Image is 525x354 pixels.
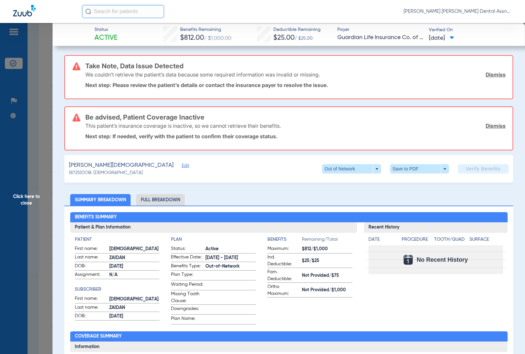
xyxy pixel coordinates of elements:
[302,236,352,245] span: Remaining/Total
[205,263,256,270] span: Out-of-Network
[205,254,256,261] span: [DATE] - [DATE]
[171,236,256,243] h4: Plan
[70,342,508,352] h3: Information
[267,254,300,268] span: Ind. Deductible:
[85,82,506,88] p: Next step: Please review the patient’s details or contact the insurance payer to resolve the issue.
[75,245,107,253] span: First name:
[109,246,160,253] span: [DEMOGRAPHIC_DATA]
[69,169,143,176] span: (8725) DOB: [DEMOGRAPHIC_DATA]
[171,305,203,314] span: Downgrades:
[85,63,506,69] h3: Take Note, Data Issue Detected
[171,315,203,324] span: Plan Name:
[267,269,300,282] span: Fam. Deductible:
[171,245,203,253] span: Status:
[486,71,506,78] a: Dismiss
[434,236,467,245] app-breakdown-title: Tooth/Quad
[402,236,431,243] h4: Procedure
[109,254,160,261] span: ZAIDAN
[180,26,231,33] span: Benefits Remaining
[267,245,300,253] span: Maximum:
[85,114,506,121] h3: Be advised, Patient Coverage Inactive
[302,257,352,264] span: $25/$25
[75,236,160,243] h4: Patient
[75,304,107,312] span: Last name:
[13,5,36,16] img: Zuub Logo
[85,133,506,140] p: Next step: If needed, verify with the patient to confirm their coverage status.
[70,222,357,233] h3: Patient & Plan Information
[171,271,203,280] span: Plan Type:
[368,236,396,245] app-breakdown-title: Date
[182,163,188,169] span: Edit
[73,62,80,70] img: error-icon
[75,295,107,303] span: First name:
[404,8,512,15] span: [PERSON_NAME] [PERSON_NAME] Dental Associates
[267,236,302,243] h4: Benefits
[322,164,381,173] button: Out of Network
[302,287,352,294] span: Not Provided/$1,000
[109,304,160,311] span: ZAIDAN
[75,313,107,321] span: DOB:
[302,246,352,253] span: $812/$1,000
[171,291,203,304] span: Missing Tooth Clause:
[402,236,431,245] app-breakdown-title: Procedure
[109,272,160,278] span: N/A
[75,271,107,279] span: Assignment:
[94,33,117,43] span: Active
[302,272,352,279] span: Not Provided/$75
[295,36,313,41] span: / $25.00
[434,236,467,243] h4: Tooth/Quad
[94,26,117,33] span: Status
[171,281,203,290] span: Waiting Period:
[171,263,203,271] span: Benefits Type:
[429,27,514,33] span: Verified On
[429,34,454,42] span: [DATE]
[417,256,468,263] span: No Recent History
[267,283,300,297] span: Ortho Maximum:
[171,254,203,262] span: Effective Date:
[136,194,185,206] li: Full Breakdown
[69,161,174,169] span: [PERSON_NAME][DEMOGRAPHIC_DATA]
[337,33,423,42] span: Guardian Life Insurance Co. of America
[368,236,396,243] h4: Date
[85,9,91,14] img: Search Icon
[75,254,107,262] span: Last name:
[337,26,423,33] span: Payer
[75,263,107,271] span: DOB:
[109,296,160,303] span: [DEMOGRAPHIC_DATA]
[273,34,295,41] span: $25.00
[82,5,164,18] input: Search for patients
[70,331,508,342] h2: Coverage Summary
[267,236,302,245] app-breakdown-title: Benefits
[470,236,503,245] app-breakdown-title: Surface
[273,26,321,33] span: Deductible Remaining
[73,114,80,122] img: error-icon
[85,122,281,129] p: This patient’s insurance coverage is inactive, so we cannot retrieve their benefits.
[70,212,508,223] h2: Benefits Summary
[109,313,160,320] span: [DATE]
[85,71,320,78] p: We couldn’t retrieve the patient’s data because some required information was invalid or missing.
[364,222,507,233] h3: Recent History
[492,322,525,354] iframe: Chat Widget
[470,236,503,243] h4: Surface
[205,246,256,253] span: Active
[180,34,204,41] span: $812.00
[109,263,160,270] span: [DATE]
[404,255,413,265] img: Calendar
[204,36,231,41] span: / $1,000.00
[75,286,160,293] h4: Subscriber
[70,194,131,206] li: Summary Breakdown
[390,164,449,173] button: Save to PDF
[486,122,506,129] a: Dismiss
